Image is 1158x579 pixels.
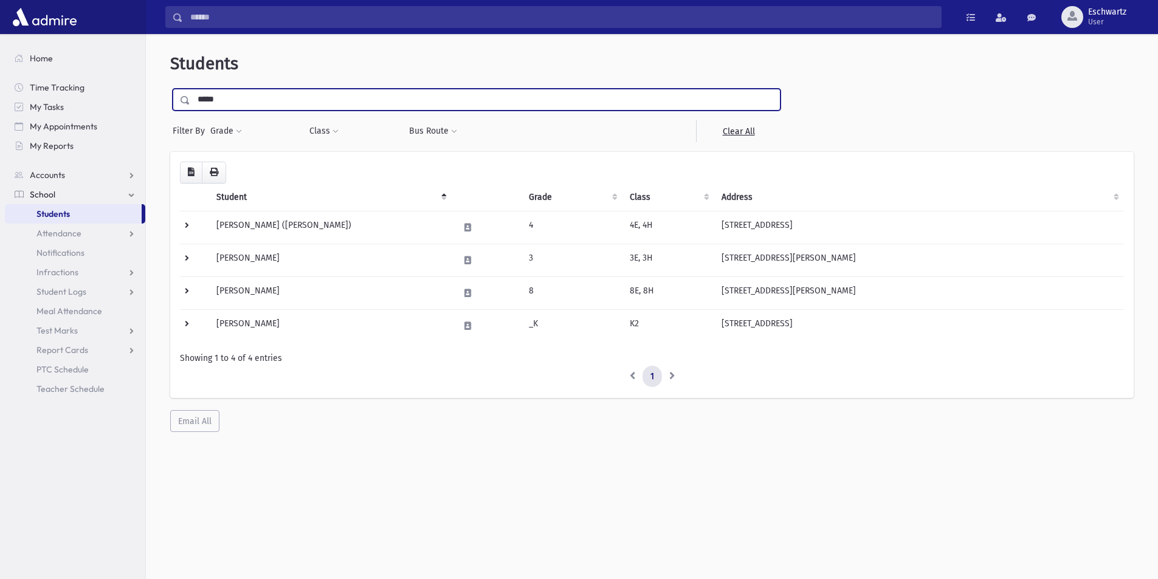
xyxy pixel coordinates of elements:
th: Grade: activate to sort column ascending [522,183,622,211]
td: [PERSON_NAME] ([PERSON_NAME]) [209,211,451,244]
a: Home [5,49,145,68]
span: Meal Attendance [36,306,102,317]
span: My Appointments [30,121,97,132]
a: My Appointments [5,117,145,136]
button: CSV [180,162,202,183]
span: Report Cards [36,344,88,355]
span: PTC Schedule [36,364,89,375]
td: 8E, 8H [622,276,715,309]
span: Attendance [36,228,81,239]
a: Student Logs [5,282,145,301]
span: Filter By [173,125,210,137]
span: School [30,189,55,200]
a: My Tasks [5,97,145,117]
button: Class [309,120,339,142]
td: [STREET_ADDRESS] [714,309,1124,342]
a: Report Cards [5,340,145,360]
td: [PERSON_NAME] [209,276,451,309]
td: [PERSON_NAME] [209,244,451,276]
div: Showing 1 to 4 of 4 entries [180,352,1124,365]
span: User [1088,17,1126,27]
span: Test Marks [36,325,78,336]
a: 1 [643,366,662,388]
span: Teacher Schedule [36,383,105,394]
td: 3E, 3H [622,244,715,276]
a: Test Marks [5,321,145,340]
a: Infractions [5,262,145,282]
td: [STREET_ADDRESS][PERSON_NAME] [714,244,1124,276]
a: Accounts [5,165,145,185]
span: Student Logs [36,286,86,297]
td: [STREET_ADDRESS] [714,211,1124,244]
span: Students [36,208,70,219]
td: [STREET_ADDRESS][PERSON_NAME] [714,276,1124,309]
th: Class: activate to sort column ascending [622,183,715,211]
td: [PERSON_NAME] [209,309,451,342]
th: Address: activate to sort column ascending [714,183,1124,211]
td: K2 [622,309,715,342]
span: Eschwartz [1088,7,1126,17]
a: Meal Attendance [5,301,145,321]
span: Time Tracking [30,82,84,93]
td: 4E, 4H [622,211,715,244]
span: Accounts [30,170,65,180]
a: Time Tracking [5,78,145,97]
th: Student: activate to sort column descending [209,183,451,211]
td: _K [522,309,622,342]
input: Search [183,6,941,28]
a: Teacher Schedule [5,379,145,399]
button: Grade [210,120,243,142]
td: 4 [522,211,622,244]
button: Bus Route [408,120,458,142]
button: Email All [170,410,219,432]
td: 8 [522,276,622,309]
a: Attendance [5,224,145,243]
a: My Reports [5,136,145,156]
a: Notifications [5,243,145,262]
span: My Tasks [30,101,64,112]
span: My Reports [30,140,74,151]
span: Infractions [36,267,78,278]
button: Print [202,162,226,183]
a: Clear All [696,120,781,142]
span: Notifications [36,247,84,258]
img: AdmirePro [10,5,80,29]
a: PTC Schedule [5,360,145,379]
td: 3 [522,244,622,276]
span: Students [170,53,238,74]
span: Home [30,53,53,64]
a: School [5,185,145,204]
a: Students [5,204,142,224]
